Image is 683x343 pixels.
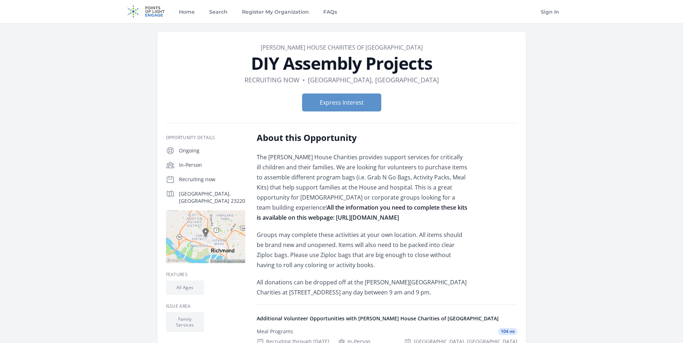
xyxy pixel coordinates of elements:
strong: All the information you need to complete these kits is available on this webpage: [URL][DOMAIN_NAME] [257,203,467,221]
p: Ongoing [179,147,245,154]
a: [PERSON_NAME] House Charities of [GEOGRAPHIC_DATA] [261,44,423,51]
div: Meal Programs [257,328,293,335]
h1: DIY Assembly Projects [166,55,517,72]
p: Groups may complete these activities at your own location. All items should be brand new and unop... [257,230,467,270]
dd: [GEOGRAPHIC_DATA], [GEOGRAPHIC_DATA] [308,75,439,85]
dd: Recruiting now [244,75,300,85]
button: Express Interest [302,93,381,111]
p: All donations can be dropped off at the [PERSON_NAME][GEOGRAPHIC_DATA] Charities at [STREET_ADDRE... [257,277,467,297]
h2: About this Opportunity [257,132,467,143]
li: All Ages [166,280,204,295]
p: [GEOGRAPHIC_DATA], [GEOGRAPHIC_DATA] 23220 [179,190,245,205]
p: Recruiting now [179,176,245,183]
div: • [302,75,305,85]
span: 104 mi [498,328,517,335]
h3: Opportunity Details [166,135,245,141]
p: In-Person [179,161,245,169]
li: Family Services [166,312,204,332]
img: Map [166,210,245,263]
p: The [PERSON_NAME] House Charities provides support services for critically ill children and their... [257,152,467,223]
h3: Issue area [166,303,245,309]
h3: Features [166,272,245,278]
h4: Additional Volunteer Opportunities with [PERSON_NAME] House Charities of [GEOGRAPHIC_DATA] [257,315,517,322]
